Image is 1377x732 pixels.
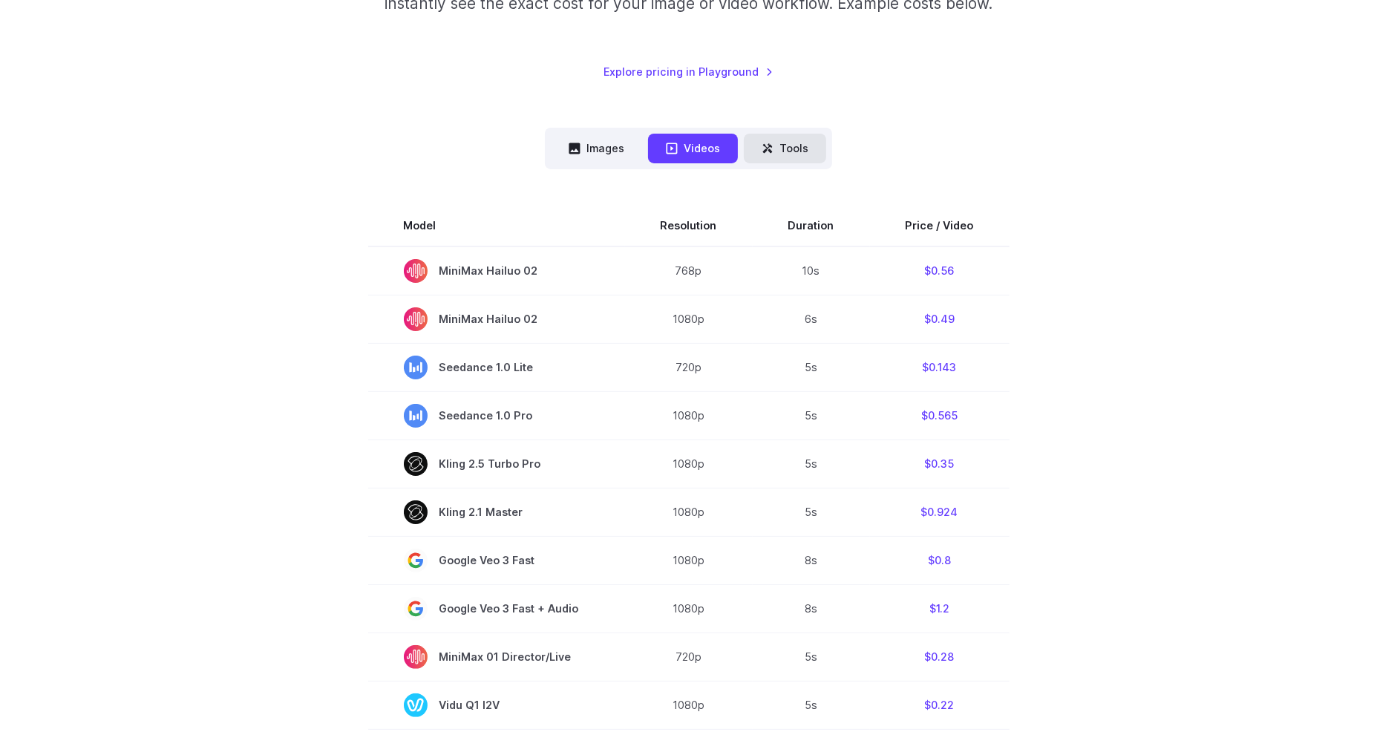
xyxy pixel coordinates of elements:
[870,343,1010,391] td: $0.143
[368,205,625,246] th: Model
[404,549,589,572] span: Google Veo 3 Fast
[753,536,870,584] td: 8s
[404,452,589,476] span: Kling 2.5 Turbo Pro
[625,633,753,681] td: 720p
[870,536,1010,584] td: $0.8
[625,439,753,488] td: 1080p
[625,536,753,584] td: 1080p
[625,681,753,729] td: 1080p
[404,356,589,379] span: Seedance 1.0 Lite
[648,134,738,163] button: Videos
[625,295,753,343] td: 1080p
[744,134,826,163] button: Tools
[753,295,870,343] td: 6s
[870,633,1010,681] td: $0.28
[753,488,870,536] td: 5s
[753,391,870,439] td: 5s
[870,205,1010,246] th: Price / Video
[404,693,589,717] span: Vidu Q1 I2V
[625,391,753,439] td: 1080p
[870,295,1010,343] td: $0.49
[404,259,589,283] span: MiniMax Hailuo 02
[870,681,1010,729] td: $0.22
[870,584,1010,633] td: $1.2
[404,307,589,331] span: MiniMax Hailuo 02
[753,681,870,729] td: 5s
[551,134,642,163] button: Images
[625,343,753,391] td: 720p
[753,246,870,295] td: 10s
[753,633,870,681] td: 5s
[404,645,589,669] span: MiniMax 01 Director/Live
[625,488,753,536] td: 1080p
[625,246,753,295] td: 768p
[625,205,753,246] th: Resolution
[870,488,1010,536] td: $0.924
[870,246,1010,295] td: $0.56
[753,205,870,246] th: Duration
[753,343,870,391] td: 5s
[753,584,870,633] td: 8s
[870,439,1010,488] td: $0.35
[604,63,773,80] a: Explore pricing in Playground
[625,584,753,633] td: 1080p
[404,500,589,524] span: Kling 2.1 Master
[870,391,1010,439] td: $0.565
[404,597,589,621] span: Google Veo 3 Fast + Audio
[404,404,589,428] span: Seedance 1.0 Pro
[753,439,870,488] td: 5s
